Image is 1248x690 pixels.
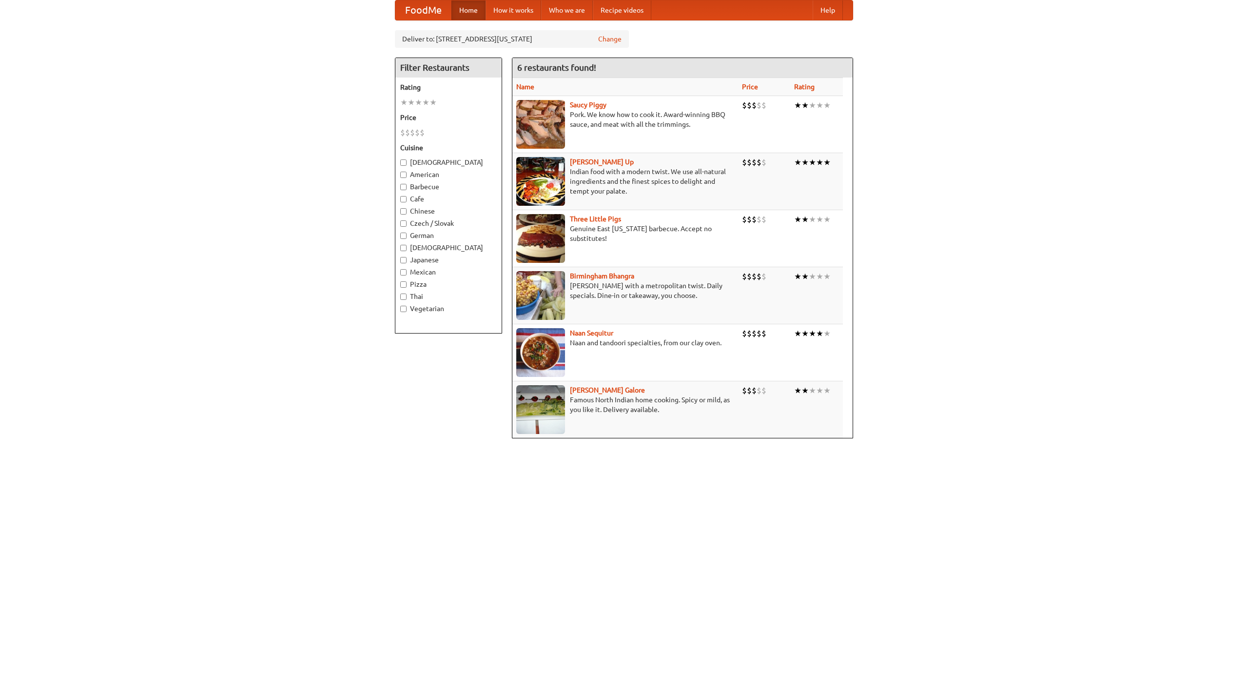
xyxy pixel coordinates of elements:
[801,271,809,282] li: ★
[747,271,752,282] li: $
[742,100,747,111] li: $
[794,157,801,168] li: ★
[516,338,734,348] p: Naan and tandoori specialties, from our clay oven.
[400,218,497,228] label: Czech / Slovak
[570,158,634,166] a: [PERSON_NAME] Up
[809,157,816,168] li: ★
[570,386,645,394] a: [PERSON_NAME] Galore
[400,269,407,276] input: Mexican
[570,101,606,109] a: Saucy Piggy
[400,158,497,167] label: [DEMOGRAPHIC_DATA]
[801,385,809,396] li: ★
[516,100,565,149] img: saucy.jpg
[752,385,757,396] li: $
[516,395,734,414] p: Famous North Indian home cooking. Spicy or mild, as you like it. Delivery available.
[570,272,634,280] a: Birmingham Bhangra
[395,0,451,20] a: FoodMe
[598,34,622,44] a: Change
[794,214,801,225] li: ★
[541,0,593,20] a: Who we are
[400,206,497,216] label: Chinese
[593,0,651,20] a: Recipe videos
[400,97,408,108] li: ★
[742,83,758,91] a: Price
[794,271,801,282] li: ★
[516,83,534,91] a: Name
[752,271,757,282] li: $
[747,157,752,168] li: $
[747,214,752,225] li: $
[761,157,766,168] li: $
[801,328,809,339] li: ★
[742,271,747,282] li: $
[415,127,420,138] li: $
[823,214,831,225] li: ★
[801,100,809,111] li: ★
[823,328,831,339] li: ★
[400,159,407,166] input: [DEMOGRAPHIC_DATA]
[816,214,823,225] li: ★
[400,194,497,204] label: Cafe
[400,281,407,288] input: Pizza
[757,271,761,282] li: $
[752,157,757,168] li: $
[794,385,801,396] li: ★
[570,329,613,337] a: Naan Sequitur
[516,385,565,434] img: currygalore.jpg
[801,157,809,168] li: ★
[747,385,752,396] li: $
[809,328,816,339] li: ★
[816,100,823,111] li: ★
[823,157,831,168] li: ★
[400,172,407,178] input: American
[400,208,407,215] input: Chinese
[516,110,734,129] p: Pork. We know how to cook it. Award-winning BBQ sauce, and meat with all the trimmings.
[823,271,831,282] li: ★
[742,328,747,339] li: $
[757,100,761,111] li: $
[400,267,497,277] label: Mexican
[400,82,497,92] h5: Rating
[761,385,766,396] li: $
[516,271,565,320] img: bhangra.jpg
[823,100,831,111] li: ★
[400,279,497,289] label: Pizza
[400,294,407,300] input: Thai
[429,97,437,108] li: ★
[400,184,407,190] input: Barbecue
[816,385,823,396] li: ★
[516,157,565,206] img: curryup.jpg
[809,271,816,282] li: ★
[395,30,629,48] div: Deliver to: [STREET_ADDRESS][US_STATE]
[410,127,415,138] li: $
[570,215,621,223] a: Three Little Pigs
[400,220,407,227] input: Czech / Slovak
[400,143,497,153] h5: Cuisine
[400,231,497,240] label: German
[400,245,407,251] input: [DEMOGRAPHIC_DATA]
[794,83,815,91] a: Rating
[742,385,747,396] li: $
[794,100,801,111] li: ★
[400,170,497,179] label: American
[405,127,410,138] li: $
[742,157,747,168] li: $
[516,214,565,263] img: littlepigs.jpg
[400,257,407,263] input: Japanese
[794,328,801,339] li: ★
[400,182,497,192] label: Barbecue
[400,304,497,314] label: Vegetarian
[395,58,502,78] h4: Filter Restaurants
[747,328,752,339] li: $
[752,100,757,111] li: $
[400,233,407,239] input: German
[816,328,823,339] li: ★
[400,127,405,138] li: $
[422,97,429,108] li: ★
[400,196,407,202] input: Cafe
[420,127,425,138] li: $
